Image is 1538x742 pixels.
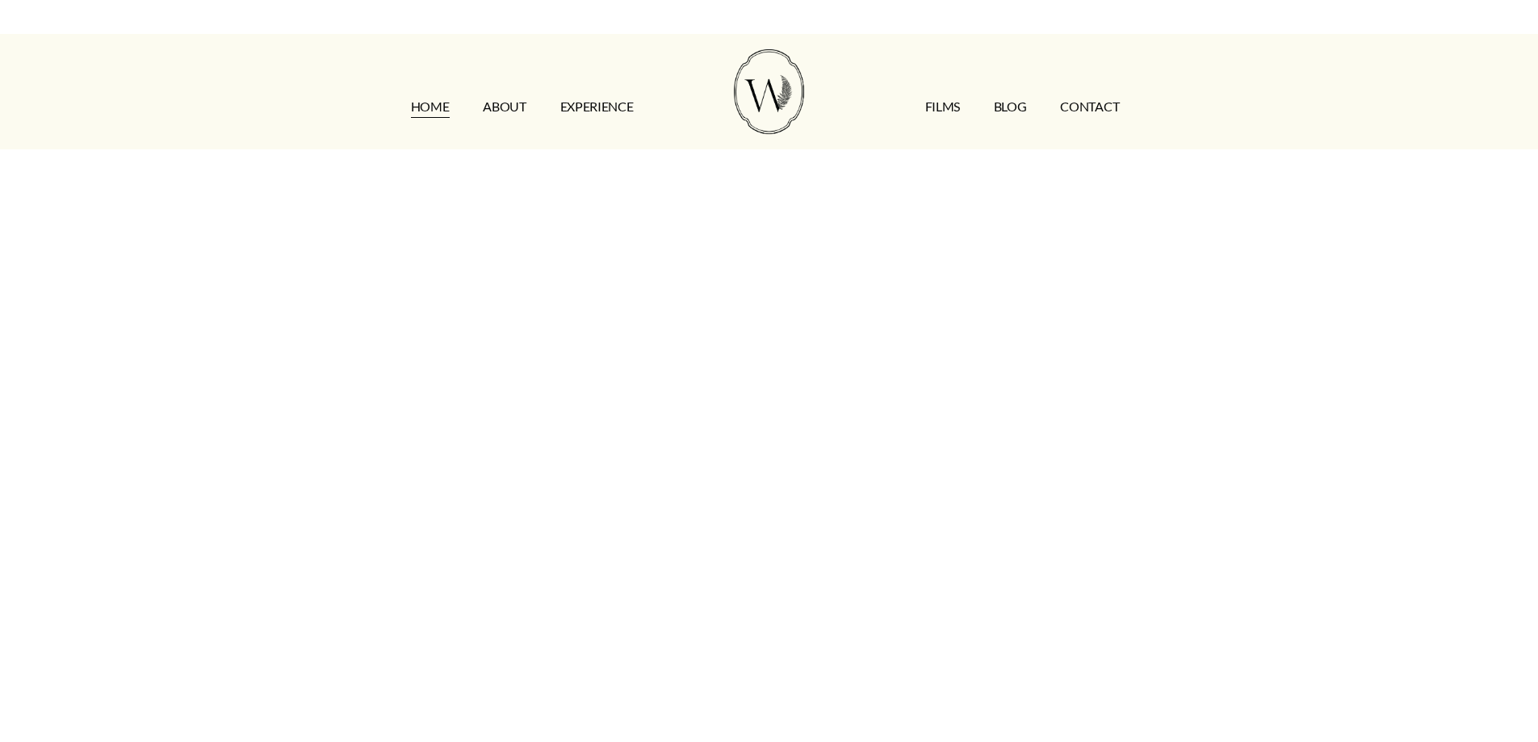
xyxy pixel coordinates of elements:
a: ABOUT [483,94,526,119]
a: FILMS [925,94,960,119]
a: CONTACT [1060,94,1119,119]
a: EXPERIENCE [560,94,634,119]
a: Blog [994,94,1027,119]
a: HOME [411,94,450,119]
img: Wild Fern Weddings [734,49,803,134]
